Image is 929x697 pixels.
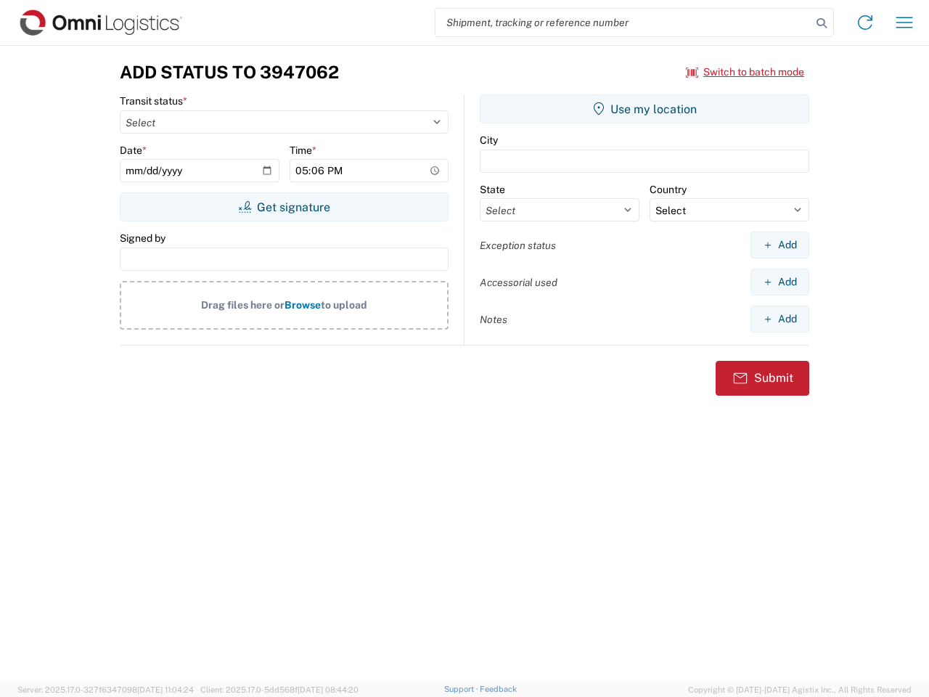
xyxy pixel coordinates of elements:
[120,232,165,245] label: Signed by
[285,299,321,311] span: Browse
[716,361,809,396] button: Submit
[688,683,912,696] span: Copyright © [DATE]-[DATE] Agistix Inc., All Rights Reserved
[120,192,449,221] button: Get signature
[480,94,809,123] button: Use my location
[298,685,359,694] span: [DATE] 08:44:20
[444,685,480,693] a: Support
[200,685,359,694] span: Client: 2025.17.0-5dd568f
[201,299,285,311] span: Drag files here or
[480,183,505,196] label: State
[480,313,507,326] label: Notes
[435,9,811,36] input: Shipment, tracking or reference number
[17,685,194,694] span: Server: 2025.17.0-327f6347098
[750,232,809,258] button: Add
[120,94,187,107] label: Transit status
[480,276,557,289] label: Accessorial used
[480,239,556,252] label: Exception status
[290,144,316,157] label: Time
[480,685,517,693] a: Feedback
[480,134,498,147] label: City
[750,306,809,333] button: Add
[686,60,804,84] button: Switch to batch mode
[321,299,367,311] span: to upload
[120,62,339,83] h3: Add Status to 3947062
[750,269,809,295] button: Add
[650,183,687,196] label: Country
[120,144,147,157] label: Date
[137,685,194,694] span: [DATE] 11:04:24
